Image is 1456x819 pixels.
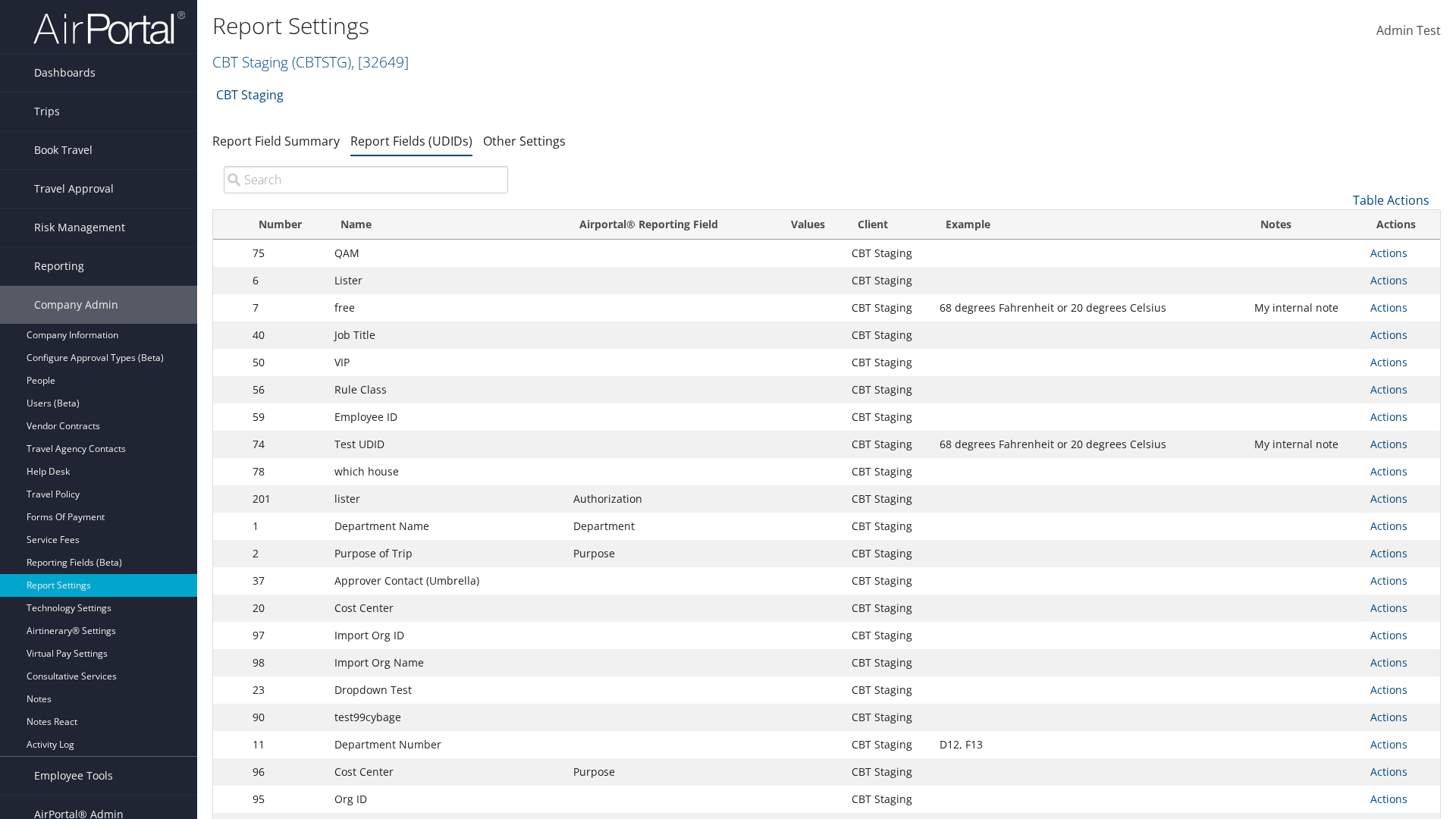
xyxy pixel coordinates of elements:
[566,540,772,567] td: Purpose
[245,649,327,676] td: 98
[327,294,566,322] td: free
[327,240,566,267] td: QAM
[245,786,327,813] td: 95
[566,210,772,240] th: Airportal&reg; Reporting Field
[224,166,508,193] input: Search
[844,786,932,813] td: CBT Staging
[1370,246,1407,260] a: Actions
[245,322,327,349] td: 40
[1247,210,1362,240] th: Notes
[245,431,327,458] td: 74
[844,322,932,349] td: CBT Staging
[844,704,932,731] td: CBT Staging
[245,349,327,376] td: 50
[216,80,284,110] a: CBT Staging
[327,731,566,758] td: Department Number
[245,376,327,403] td: 56
[1370,573,1407,588] a: Actions
[292,52,351,72] span: ( CBTSTG )
[844,267,932,294] td: CBT Staging
[327,513,566,540] td: Department Name
[212,52,409,72] a: CBT Staging
[327,595,566,622] td: Cost Center
[844,595,932,622] td: CBT Staging
[1370,328,1407,342] a: Actions
[1370,491,1407,506] a: Actions
[844,431,932,458] td: CBT Staging
[34,93,60,130] span: Trips
[1370,519,1407,533] a: Actions
[327,403,566,431] td: Employee ID
[844,458,932,485] td: CBT Staging
[1370,710,1407,724] a: Actions
[327,622,566,649] td: Import Org ID
[1370,764,1407,779] a: Actions
[1370,546,1407,560] a: Actions
[245,458,327,485] td: 78
[327,704,566,731] td: test99cybage
[844,567,932,595] td: CBT Staging
[844,758,932,786] td: CBT Staging
[212,133,340,149] a: Report Field Summary
[844,513,932,540] td: CBT Staging
[327,458,566,485] td: which house
[245,240,327,267] td: 75
[844,676,932,704] td: CBT Staging
[844,240,932,267] td: CBT Staging
[245,403,327,431] td: 59
[327,485,566,513] td: lister
[1370,601,1407,615] a: Actions
[33,10,185,45] img: airportal-logo.png
[327,540,566,567] td: Purpose of Trip
[212,10,1031,42] h1: Report Settings
[327,649,566,676] td: Import Org Name
[245,595,327,622] td: 20
[1353,192,1429,209] a: Table Actions
[844,622,932,649] td: CBT Staging
[772,210,843,240] th: Values
[1370,737,1407,752] a: Actions
[566,513,772,540] td: Department
[245,731,327,758] td: 11
[350,133,472,149] a: Report Fields (UDIDs)
[327,322,566,349] td: Job Title
[34,131,93,169] span: Book Travel
[1376,22,1441,39] span: Admin Test
[245,540,327,567] td: 2
[844,210,932,240] th: Client
[245,294,327,322] td: 7
[245,676,327,704] td: 23
[34,170,114,208] span: Travel Approval
[932,731,1247,758] td: D12, F13
[1370,792,1407,806] a: Actions
[844,403,932,431] td: CBT Staging
[327,786,566,813] td: Org ID
[844,485,932,513] td: CBT Staging
[1370,355,1407,369] a: Actions
[327,676,566,704] td: Dropdown Test
[932,294,1247,322] td: 68 degrees Fahrenheit or 20 degrees Celsius
[844,294,932,322] td: CBT Staging
[34,209,125,246] span: Risk Management
[566,758,772,786] td: Purpose
[1370,628,1407,642] a: Actions
[1247,431,1362,458] td: My internal note
[1370,382,1407,397] a: Actions
[245,622,327,649] td: 97
[844,649,932,676] td: CBT Staging
[844,540,932,567] td: CBT Staging
[844,376,932,403] td: CBT Staging
[1370,273,1407,287] a: Actions
[327,758,566,786] td: Cost Center
[1370,437,1407,451] a: Actions
[1370,682,1407,697] a: Actions
[245,567,327,595] td: 37
[327,267,566,294] td: Lister
[213,210,245,240] th: : activate to sort column descending
[245,267,327,294] td: 6
[34,247,84,285] span: Reporting
[245,210,327,240] th: Number
[34,54,96,92] span: Dashboards
[327,210,566,240] th: Name
[327,567,566,595] td: Approver Contact (Umbrella)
